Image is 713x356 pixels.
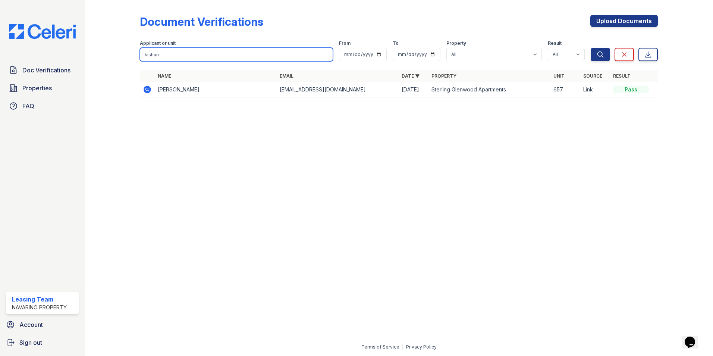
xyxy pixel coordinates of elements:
[431,73,456,79] a: Property
[428,82,550,97] td: Sterling Glenwood Apartments
[140,15,263,28] div: Document Verifications
[6,63,79,78] a: Doc Verifications
[580,82,610,97] td: Link
[402,344,403,350] div: |
[399,82,428,97] td: [DATE]
[280,73,293,79] a: Email
[19,320,43,329] span: Account
[548,40,562,46] label: Result
[140,48,333,61] input: Search by name, email, or unit number
[3,317,82,332] a: Account
[613,86,649,93] div: Pass
[22,66,70,75] span: Doc Verifications
[12,304,67,311] div: Navarino Property
[12,295,67,304] div: Leasing Team
[19,338,42,347] span: Sign out
[22,102,34,110] span: FAQ
[583,73,602,79] a: Source
[553,73,565,79] a: Unit
[682,326,706,349] iframe: chat widget
[402,73,420,79] a: Date ▼
[339,40,351,46] label: From
[613,73,631,79] a: Result
[22,84,52,93] span: Properties
[140,40,176,46] label: Applicant or unit
[158,73,171,79] a: Name
[3,24,82,39] img: CE_Logo_Blue-a8612792a0a2168367f1c8372b55b34899dd931a85d93a1a3d3e32e68fde9ad4.png
[6,81,79,96] a: Properties
[590,15,658,27] a: Upload Documents
[6,99,79,113] a: FAQ
[446,40,466,46] label: Property
[277,82,399,97] td: [EMAIL_ADDRESS][DOMAIN_NAME]
[406,344,437,350] a: Privacy Policy
[393,40,399,46] label: To
[155,82,277,97] td: [PERSON_NAME]
[361,344,399,350] a: Terms of Service
[3,335,82,350] a: Sign out
[550,82,580,97] td: 657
